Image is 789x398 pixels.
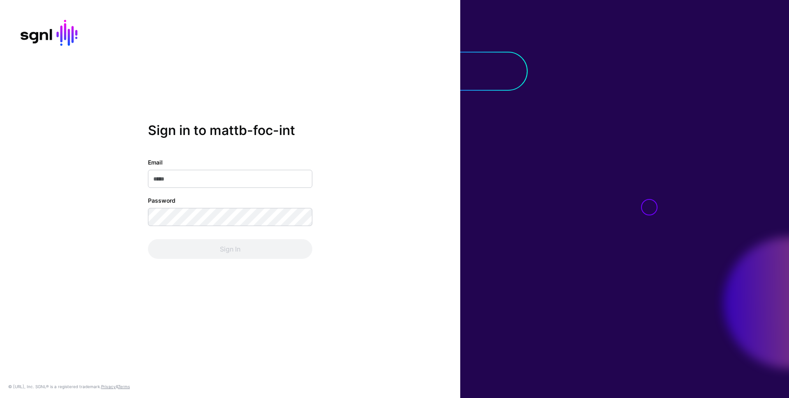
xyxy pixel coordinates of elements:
[148,196,175,205] label: Password
[148,123,312,138] h2: Sign in to mattb-foc-int
[148,158,163,167] label: Email
[8,383,130,390] div: © [URL], Inc. SGNL® is a registered trademark. &
[118,384,130,389] a: Terms
[101,384,116,389] a: Privacy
